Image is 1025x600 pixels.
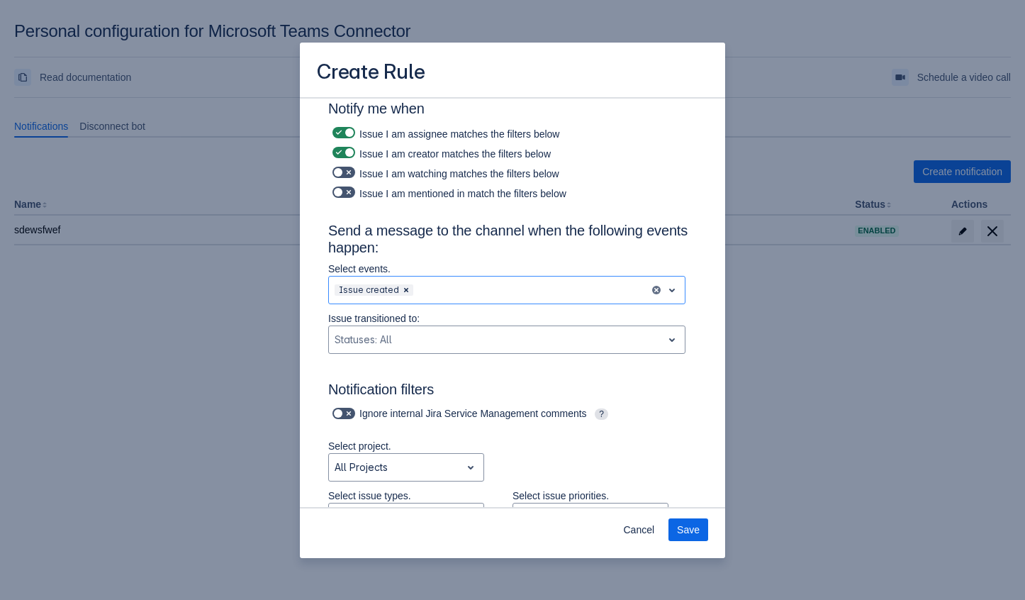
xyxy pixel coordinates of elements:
p: Select issue priorities. [512,489,668,503]
div: Issue I am assignee matches the filters below [328,123,697,143]
p: Issue transitioned to: [328,311,685,326]
div: Remove Issue created [399,284,413,296]
button: Cancel [615,518,663,541]
p: Select project. [328,439,484,453]
span: open [663,282,680,299]
button: Save [668,518,708,541]
div: Issue I am creator matches the filters below [328,143,697,162]
p: Select events. [328,262,685,276]
div: Ignore internal Jira Service Management comments [328,404,668,423]
span: Cancel [623,518,654,541]
span: open [663,331,680,348]
div: Issue created [335,284,399,296]
span: Clear [401,284,412,296]
h3: Create Rule [317,60,425,87]
div: Issue I am mentioned in match the filters below [328,182,697,202]
div: Issue I am watching matches the filters below [328,162,697,182]
span: Save [677,518,700,541]
button: clear [652,284,661,296]
p: Select issue types. [328,489,484,503]
h3: Notification filters [328,381,697,404]
h3: Send a message to the channel when the following events happen: [328,222,697,262]
h3: Notify me when [328,100,697,123]
span: open [462,459,479,476]
span: ? [595,409,608,420]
